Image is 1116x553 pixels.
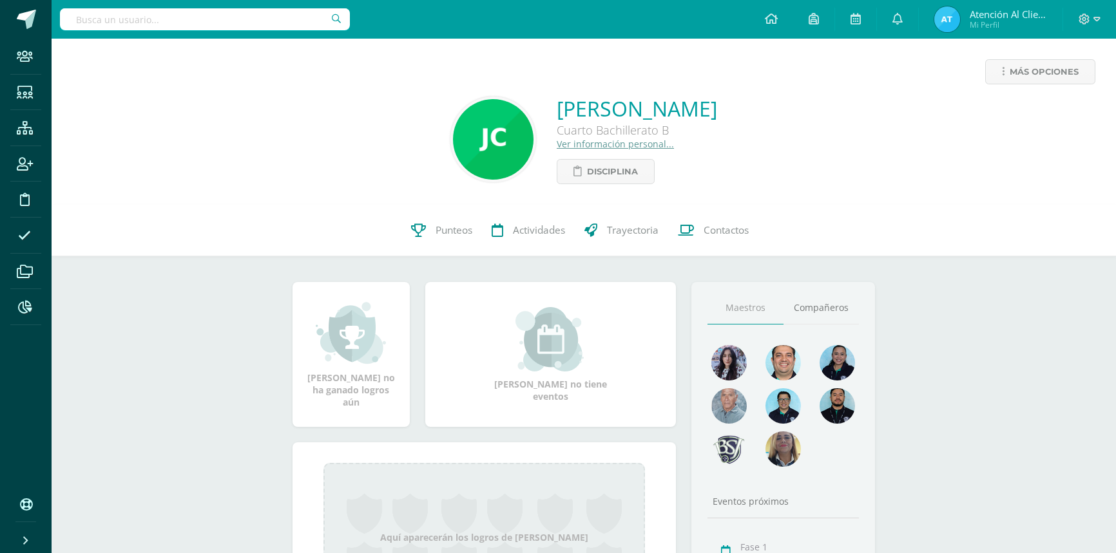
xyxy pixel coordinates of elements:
div: Cuarto Bachillerato B [557,122,717,138]
span: Trayectoria [607,223,659,237]
a: Actividades [482,205,575,256]
img: ada85960de06b6a82e22853ecf293967.png [934,6,960,32]
img: 677c00e80b79b0324b531866cf3fa47b.png [765,345,801,380]
img: 55ac31a88a72e045f87d4a648e08ca4b.png [711,388,747,424]
input: Busca un usuario... [60,8,350,30]
div: [PERSON_NAME] no ha ganado logros aún [305,301,397,408]
a: Contactos [668,205,758,256]
a: Punteos [401,205,482,256]
span: Más opciones [1010,60,1079,84]
img: 31702bfb268df95f55e840c80866a926.png [711,345,747,380]
a: Más opciones [985,59,1095,84]
a: [PERSON_NAME] [557,95,717,122]
span: Atención al cliente [970,8,1047,21]
img: 4fefb2d4df6ade25d47ae1f03d061a50.png [820,345,855,380]
a: Compañeros [784,292,860,324]
span: Punteos [436,223,472,237]
span: Actividades [513,223,565,237]
img: aa9857ee84d8eb936f6c1e33e7ea3df6.png [765,431,801,467]
img: 2207c9b573316a41e74c87832a091651.png [820,388,855,424]
img: d483e71d4e13296e0ce68ead86aec0b8.png [711,431,747,467]
div: Fase 1 [740,541,856,553]
img: d220431ed6a2715784848fdc026b3719.png [765,388,801,424]
img: 43b58baaaa05a2655fde32e64d319bb7.png [453,99,534,180]
a: Disciplina [557,159,655,184]
img: event_small.png [515,307,586,371]
span: Mi Perfil [970,19,1047,30]
a: Maestros [707,292,784,324]
a: Ver información personal... [557,138,674,150]
div: Eventos próximos [707,495,860,507]
a: Trayectoria [575,205,668,256]
span: Disciplina [587,160,638,183]
div: [PERSON_NAME] no tiene eventos [486,307,615,402]
span: Contactos [704,223,749,237]
img: achievement_small.png [316,301,386,365]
